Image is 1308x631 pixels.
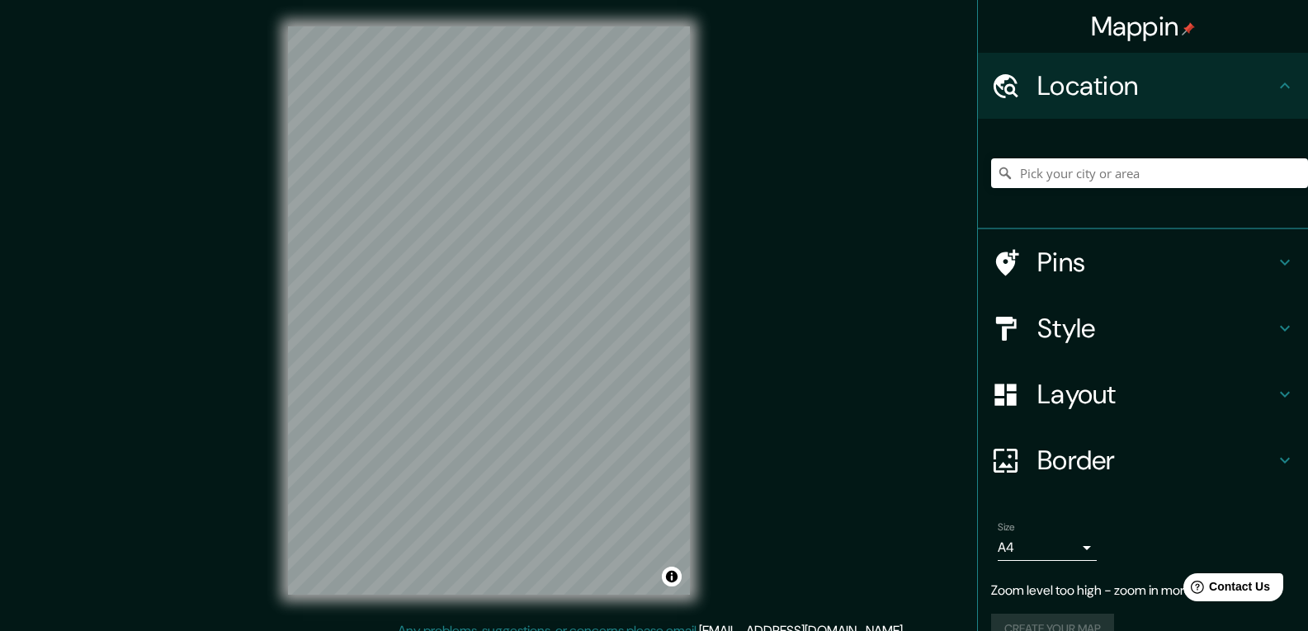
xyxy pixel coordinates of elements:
h4: Border [1037,444,1275,477]
h4: Mappin [1091,10,1196,43]
h4: Layout [1037,378,1275,411]
div: Style [978,295,1308,361]
img: pin-icon.png [1182,22,1195,35]
label: Size [998,520,1015,534]
canvas: Map [288,26,690,595]
p: Zoom level too high - zoom in more [991,581,1295,600]
h4: Pins [1037,246,1275,279]
h4: Style [1037,312,1275,345]
input: Pick your city or area [991,158,1308,188]
div: Layout [978,361,1308,427]
div: Pins [978,229,1308,295]
h4: Location [1037,69,1275,102]
div: A4 [998,534,1097,561]
div: Location [978,53,1308,119]
button: Toggle attribution [662,567,682,586]
div: Border [978,427,1308,493]
iframe: Help widget launcher [1161,567,1290,613]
